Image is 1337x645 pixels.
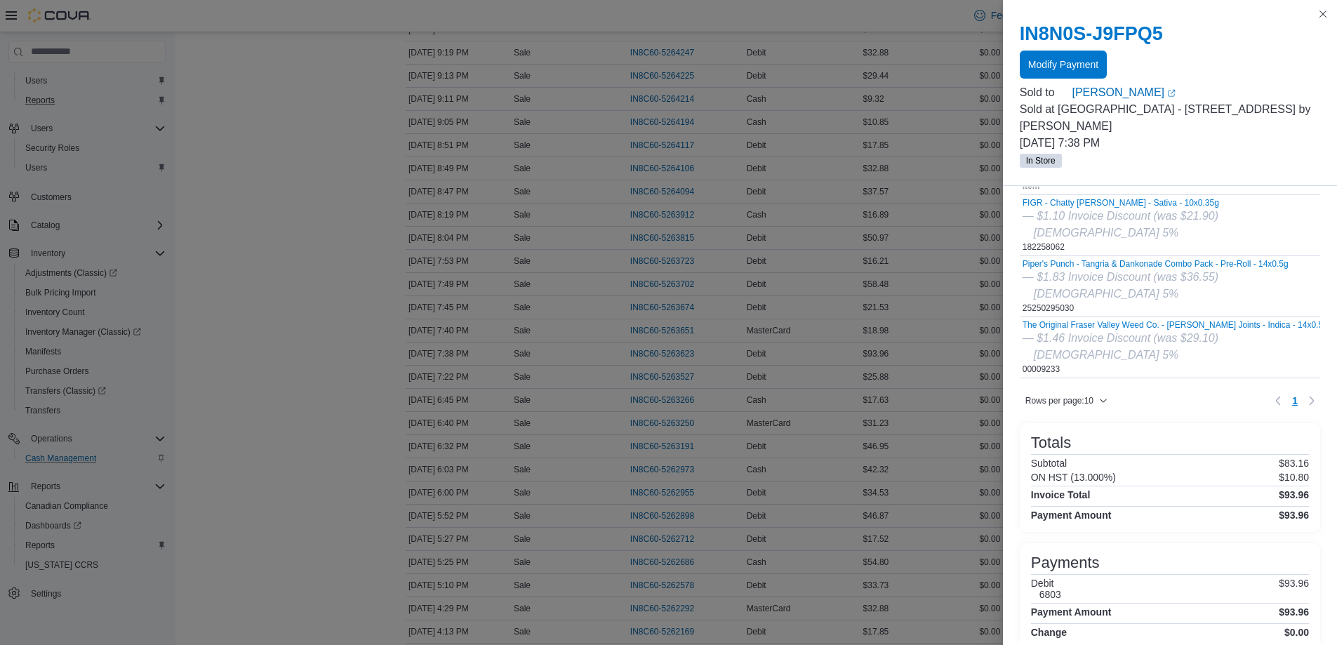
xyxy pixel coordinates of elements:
[1023,198,1219,208] button: FIGR - Chatty [PERSON_NAME] - Sativa - 10x0.35g
[1031,489,1091,500] h4: Invoice Total
[1023,269,1289,286] div: — $1.83 Invoice Discount (was $36.55)
[1020,51,1107,79] button: Modify Payment
[1020,22,1320,45] h2: IN8N0S-J9FPQ5
[1023,259,1289,314] div: 25250295030
[1072,84,1320,101] a: [PERSON_NAME]External link
[1279,510,1309,521] h4: $93.96
[1020,178,1331,194] button: Item
[1025,395,1093,406] span: Rows per page : 10
[1026,154,1056,167] span: In Store
[1270,392,1286,409] button: Previous page
[1279,606,1309,618] h4: $93.96
[1284,627,1309,638] h4: $0.00
[1279,489,1309,500] h4: $93.96
[1020,135,1320,152] p: [DATE] 7:38 PM
[1031,606,1112,618] h4: Payment Amount
[1023,320,1328,375] div: 00009233
[1023,208,1219,225] div: — $1.10 Invoice Discount (was $21.90)
[1031,627,1067,638] h4: Change
[1279,578,1309,600] p: $93.96
[1167,89,1176,98] svg: External link
[1031,434,1071,451] h3: Totals
[1031,472,1116,483] h6: ON HST (13.000%)
[1286,390,1303,412] ul: Pagination for table: MemoryTable from EuiInMemoryTable
[1023,320,1328,330] button: The Original Fraser Valley Weed Co. - [PERSON_NAME] Joints - Indica - 14x0.5g
[1286,390,1303,412] button: Page 1 of 1
[1028,58,1098,72] span: Modify Payment
[1034,288,1179,300] i: [DEMOGRAPHIC_DATA] 5%
[1034,227,1179,239] i: [DEMOGRAPHIC_DATA] 5%
[1303,392,1320,409] button: Next page
[1023,330,1328,347] div: — $1.46 Invoice Discount (was $29.10)
[1023,198,1219,253] div: 182258062
[1031,578,1061,589] h6: Debit
[1270,390,1320,412] nav: Pagination for table: MemoryTable from EuiInMemoryTable
[1292,394,1298,408] span: 1
[1279,472,1309,483] p: $10.80
[1279,458,1309,469] p: $83.16
[1315,6,1331,22] button: Close this dialog
[1023,259,1289,269] button: Piper's Punch - Tangria & Dankonade Combo Pack - Pre-Roll - 14x0.5g
[1020,84,1070,101] div: Sold to
[1031,554,1100,571] h3: Payments
[1020,154,1062,168] span: In Store
[1031,458,1067,469] h6: Subtotal
[1023,180,1040,192] span: Item
[1020,392,1113,409] button: Rows per page:10
[1031,510,1112,521] h4: Payment Amount
[1034,349,1179,361] i: [DEMOGRAPHIC_DATA] 5%
[1020,101,1320,135] p: Sold at [GEOGRAPHIC_DATA] - [STREET_ADDRESS] by [PERSON_NAME]
[1039,589,1061,600] h6: 6803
